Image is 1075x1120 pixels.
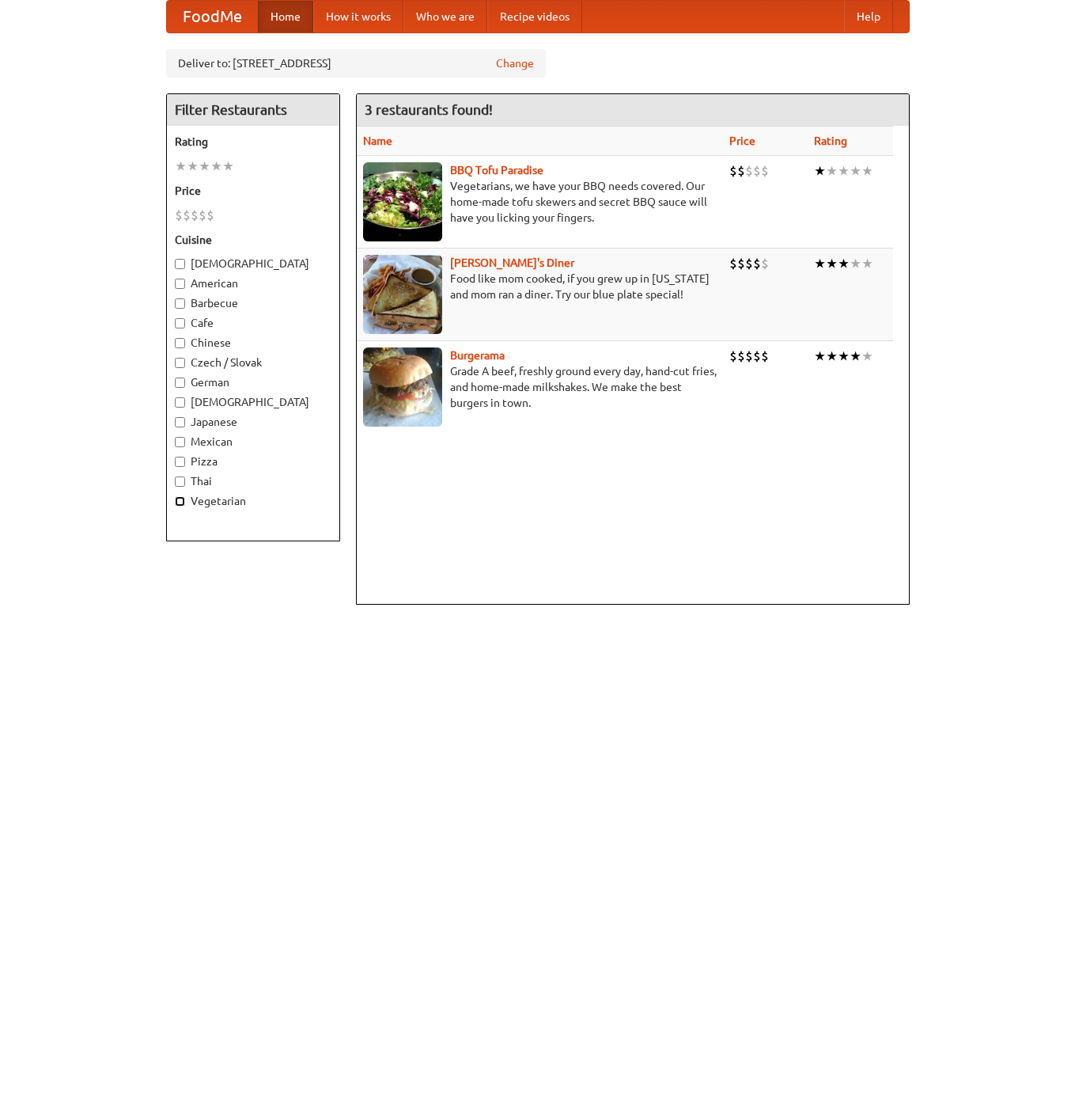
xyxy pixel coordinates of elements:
h5: Cuisine [175,232,331,248]
li: $ [753,162,761,180]
li: ★ [850,347,861,365]
h5: Rating [175,134,331,150]
label: [DEMOGRAPHIC_DATA] [175,256,331,271]
label: Pizza [175,454,331,469]
li: $ [761,347,769,365]
li: ★ [199,158,210,175]
li: ★ [838,255,850,272]
input: [DEMOGRAPHIC_DATA] [175,259,185,269]
input: Czech / Slovak [175,358,185,368]
label: American [175,275,331,291]
img: burgerama.jpg [363,347,442,427]
input: German [175,378,185,388]
li: ★ [187,158,199,175]
li: $ [175,207,183,224]
li: $ [191,207,199,224]
p: Vegetarians, we have your BBQ needs covered. Our home-made tofu skewers and secret BBQ sauce will... [363,178,717,226]
label: Barbecue [175,295,331,311]
a: Recipe videos [487,1,582,32]
label: Czech / Slovak [175,355,331,370]
li: ★ [826,255,838,272]
li: $ [745,162,753,180]
li: ★ [826,162,838,180]
li: $ [206,207,214,224]
img: sallys.jpg [363,255,442,334]
a: Rating [814,135,847,147]
h4: Filter Restaurants [167,94,339,126]
label: German [175,374,331,390]
li: $ [745,255,753,272]
a: Burgerama [450,349,505,362]
label: Chinese [175,335,331,351]
li: $ [729,255,737,272]
input: Pizza [175,457,185,467]
input: [DEMOGRAPHIC_DATA] [175,397,185,408]
li: ★ [838,162,850,180]
a: How it works [313,1,403,32]
a: BBQ Tofu Paradise [450,164,543,177]
label: Japanese [175,414,331,430]
li: ★ [814,255,826,272]
li: $ [199,207,206,224]
li: ★ [222,158,234,175]
img: tofuparadise.jpg [363,162,442,241]
a: Help [844,1,893,32]
li: $ [737,347,745,365]
ng-pluralize: 3 restaurants found! [365,102,493,117]
input: Thai [175,476,185,487]
li: $ [761,162,769,180]
li: $ [745,347,753,365]
input: Chinese [175,338,185,348]
li: ★ [838,347,850,365]
li: $ [183,207,191,224]
input: Mexican [175,437,185,447]
li: $ [729,162,737,180]
li: $ [753,347,761,365]
h5: Price [175,183,331,199]
input: Cafe [175,318,185,328]
li: ★ [826,347,838,365]
a: Who we are [403,1,487,32]
label: Vegetarian [175,493,331,509]
input: American [175,279,185,289]
p: Grade A beef, freshly ground every day, hand-cut fries, and home-made milkshakes. We make the bes... [363,363,717,411]
a: Price [729,135,755,147]
li: $ [737,255,745,272]
li: $ [737,162,745,180]
a: Change [496,55,534,71]
li: ★ [861,162,873,180]
input: Vegetarian [175,496,185,507]
li: ★ [210,158,222,175]
p: Food like mom cooked, if you grew up in [US_STATE] and mom ran a diner. Try our blue plate special! [363,271,717,302]
li: ★ [861,255,873,272]
div: Deliver to: [STREET_ADDRESS] [166,49,546,78]
a: Home [258,1,313,32]
li: $ [761,255,769,272]
li: ★ [175,158,187,175]
li: ★ [850,162,861,180]
label: [DEMOGRAPHIC_DATA] [175,394,331,410]
li: $ [729,347,737,365]
input: Japanese [175,417,185,427]
li: $ [753,255,761,272]
li: ★ [861,347,873,365]
a: FoodMe [167,1,258,32]
a: [PERSON_NAME]'s Diner [450,256,574,269]
label: Cafe [175,315,331,331]
label: Thai [175,473,331,489]
a: Name [363,135,392,147]
li: ★ [814,162,826,180]
li: ★ [814,347,826,365]
label: Mexican [175,434,331,450]
li: ★ [850,255,861,272]
input: Barbecue [175,298,185,309]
